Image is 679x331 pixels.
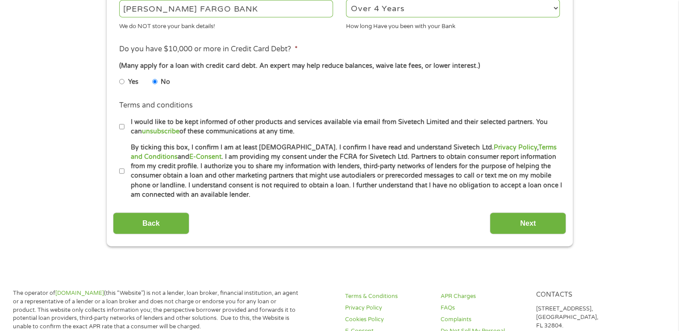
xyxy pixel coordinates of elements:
a: [DOMAIN_NAME] [55,290,104,297]
a: Privacy Policy [345,304,430,312]
label: I would like to be kept informed of other products and services available via email from Sivetech... [125,117,562,137]
label: Yes [128,77,138,87]
a: Terms and Conditions [131,144,556,161]
a: Complaints [441,315,525,324]
p: [STREET_ADDRESS], [GEOGRAPHIC_DATA], FL 32804. [536,305,621,330]
a: Privacy Policy [493,144,537,151]
input: Next [490,212,566,234]
div: We do NOT store your bank details! [119,19,333,31]
label: Do you have $10,000 or more in Credit Card Debt? [119,45,297,54]
label: No [161,77,170,87]
a: unsubscribe [142,128,179,135]
label: By ticking this box, I confirm I am at least [DEMOGRAPHIC_DATA]. I confirm I have read and unders... [125,143,562,200]
div: (Many apply for a loan with credit card debt. An expert may help reduce balances, waive late fees... [119,61,559,71]
input: Back [113,212,189,234]
a: E-Consent [189,153,221,161]
label: Terms and conditions [119,101,193,110]
a: Terms & Conditions [345,292,430,301]
h4: Contacts [536,291,621,299]
a: FAQs [441,304,525,312]
a: Cookies Policy [345,315,430,324]
div: How long Have you been with your Bank [346,19,560,31]
a: APR Charges [441,292,525,301]
p: The operator of (this “Website”) is not a lender, loan broker, financial institution, an agent or... [13,289,300,331]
